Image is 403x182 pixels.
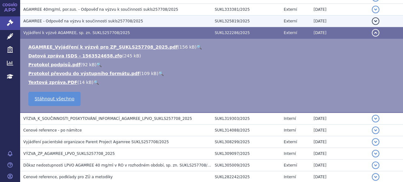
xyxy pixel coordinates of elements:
td: [DATE] [310,148,369,160]
button: detail [372,126,379,134]
td: SUKL305009/2025 [212,160,281,171]
a: Stáhnout všechno [28,92,81,106]
button: detail [372,173,379,181]
span: Interní [284,116,296,121]
a: Protokol podpisů.pdf [28,62,81,67]
span: AGAMREE 40mg/ml, por.sus. - Odpověď na výzvu k součinnosti sukls257708/2025 [23,7,178,12]
td: SUKL314088/2025 [212,125,281,136]
span: VÝZVA_K_SOUČINNOSTI_POSKYTOVÁNÍ_INFORMACÍ_AGAMREE_LPVO_SUKLS257708_2025 [23,116,192,121]
a: 🔍 [94,80,99,85]
a: AGAMREE_Vyjádření k výzvě pro ZP_SUKLS257708_2025.pdf [28,44,178,50]
span: AGAMREE - Odpověď na výzvu k součinnosti sukls257708/2025 [23,19,143,23]
span: Vyjádření k výzvě AGAMREE, sp. zn. SUKLS257708/2025 [23,31,130,35]
button: detail [372,150,379,157]
td: SUKL308299/2025 [212,136,281,148]
a: 🔍 [158,71,164,76]
li: ( ) [28,79,397,85]
span: Interní [284,175,296,179]
a: Textová zpráva.PDF [28,80,77,85]
td: SUKL325819/2025 [212,15,281,27]
td: [DATE] [310,4,369,15]
li: ( ) [28,53,397,59]
td: [DATE] [310,113,369,125]
td: [DATE] [310,15,369,27]
a: Protokol převodu do výstupního formátu.pdf [28,71,139,76]
span: Interní [284,151,296,156]
span: 156 kB [179,44,195,50]
span: 92 kB [82,62,95,67]
td: SUKL309097/2025 [212,148,281,160]
span: Externí [284,163,297,167]
span: 245 kB [124,53,139,58]
li: ( ) [28,70,397,77]
span: Interní [284,128,296,132]
span: Důkaz nedostupnosti LPVO AGAMREE 40 mg/ml v RO v rozhodném období, sp. zn. SUKLS257708/2025 [23,163,217,167]
li: ( ) [28,44,397,50]
span: Externí [284,7,297,12]
button: detail [372,17,379,25]
button: detail [372,161,379,169]
span: Cenové reference - po námitce [23,128,82,132]
span: VÝZVA_ZP_AGAMREE_LPVO_SUKLS257708_2025 [23,151,115,156]
span: Externí [284,19,297,23]
span: 14 kB [79,80,92,85]
td: SUKL322286/2025 [212,27,281,39]
span: Vyjádření pacientské organizace Parent Project Agamree SUKLS257708/2025 [23,140,169,144]
a: 🔍 [96,62,102,67]
button: detail [372,115,379,122]
span: 109 kB [141,71,157,76]
span: Cenové reference, podklady pro ZÚ a metodiky [23,175,113,179]
td: [DATE] [310,27,369,39]
span: Externí [284,140,297,144]
td: SUKL319303/2025 [212,113,281,125]
li: ( ) [28,62,397,68]
a: Datová zpráva ISDS - 1563524658.zfo [28,53,122,58]
td: SUKL333381/2025 [212,4,281,15]
a: 🔍 [196,44,202,50]
td: [DATE] [310,125,369,136]
span: Externí [284,31,297,35]
button: detail [372,138,379,146]
button: detail [372,6,379,13]
td: [DATE] [310,136,369,148]
td: [DATE] [310,160,369,171]
button: detail [372,29,379,37]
